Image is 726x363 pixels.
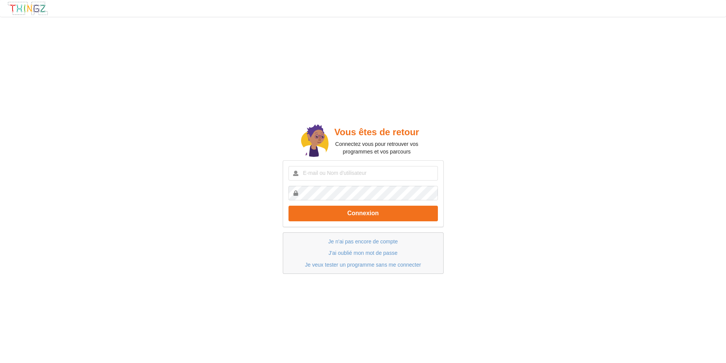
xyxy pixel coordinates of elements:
a: Je veux tester un programme sans me connecter [305,262,421,268]
p: Connectez vous pour retrouver vos programmes et vos parcours [329,140,425,155]
a: Je n'ai pas encore de compte [328,238,397,245]
h2: Vous êtes de retour [329,126,425,138]
input: E-mail ou Nom d'utilisateur [288,166,438,181]
a: J'ai oublié mon mot de passe [329,250,397,256]
img: thingz_logo.png [7,1,48,16]
button: Connexion [288,206,438,221]
img: doc.svg [301,125,329,158]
